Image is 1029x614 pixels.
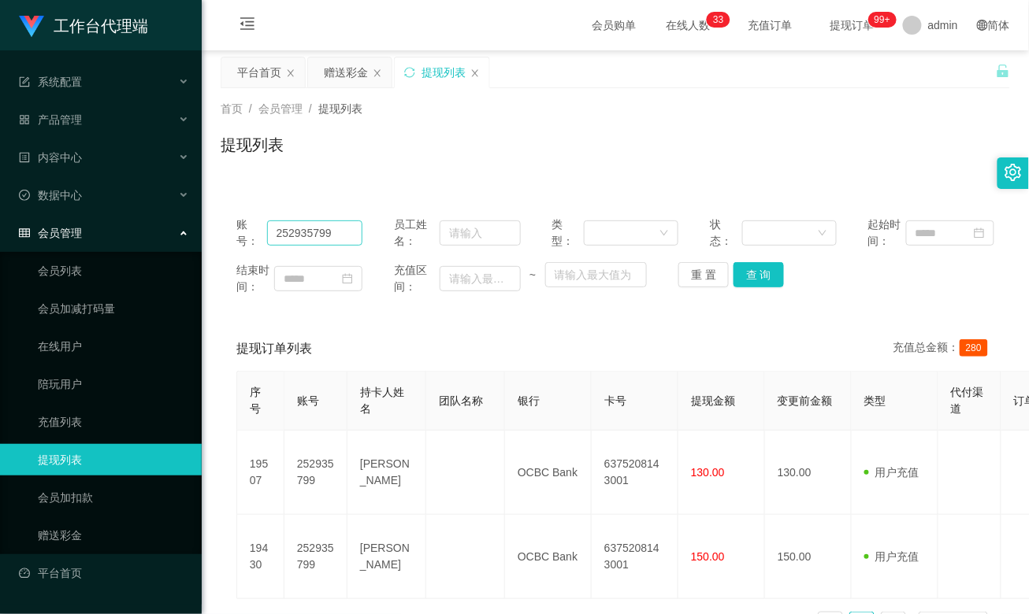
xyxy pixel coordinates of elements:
span: 130.00 [691,466,725,479]
button: 重 置 [678,262,729,287]
h1: 工作台代理端 [54,1,148,51]
span: 卡号 [604,394,626,407]
span: 提现订单列表 [236,339,312,358]
i: 图标: calendar [342,273,353,284]
td: OCBC Bank [505,515,592,599]
a: 陪玩用户 [38,368,189,400]
span: 系统配置 [19,76,82,88]
i: 图标: close [470,68,480,78]
i: 图标: close [286,68,295,78]
p: 3 [713,12,719,28]
i: 图标: sync [404,67,415,78]
span: 账号 [297,394,319,407]
span: 团队名称 [439,394,483,407]
td: [PERSON_NAME] [347,431,426,515]
span: 起始时间： [868,216,906,250]
i: 图标: unlock [996,64,1010,78]
span: 会员管理 [19,227,82,239]
span: 150.00 [691,550,725,563]
i: 图标: calendar [974,227,985,239]
span: 银行 [518,394,540,407]
td: 6375208143001 [592,515,678,599]
span: 类型： [552,216,584,250]
a: 会员加减打码量 [38,293,189,324]
i: 图标: table [19,227,30,239]
span: 员工姓名： [394,216,440,250]
i: 图标: global [977,20,988,31]
a: 会员列表 [38,255,189,287]
div: 充值总金额： [893,339,994,358]
span: ~ [521,267,545,283]
a: 提现列表 [38,444,189,475]
span: 用户充值 [864,550,919,563]
input: 请输入最大值为 [545,262,647,287]
span: 持卡人姓名 [360,386,404,415]
span: 账号： [236,216,267,250]
a: 充值列表 [38,406,189,438]
i: 图标: close [373,68,382,78]
div: 提现列表 [422,57,466,87]
i: 图标: menu-fold [221,1,274,51]
td: 19507 [237,431,284,515]
td: 252935799 [284,515,347,599]
span: 用户充值 [864,466,919,479]
span: 数据中心 [19,189,82,202]
i: 图标: appstore-o [19,114,30,125]
span: 提现订单 [823,20,882,31]
span: 结束时间： [236,262,274,295]
span: 会员管理 [258,102,303,115]
td: [PERSON_NAME] [347,515,426,599]
input: 请输入最小值为 [440,266,521,291]
span: / [309,102,312,115]
a: 工作台代理端 [19,19,148,31]
a: 会员加扣款 [38,482,189,513]
div: 平台首页 [237,57,281,87]
span: 充值订单 [741,20,801,31]
span: 状态： [710,216,741,250]
div: 赠送彩金 [324,57,368,87]
span: 内容中心 [19,151,82,164]
td: 130.00 [765,431,852,515]
span: 序号 [250,386,261,415]
i: 图标: check-circle-o [19,190,30,201]
span: / [249,102,252,115]
i: 图标: form [19,76,30,87]
input: 请输入 [267,220,363,246]
td: 252935799 [284,431,347,515]
span: 提现列表 [318,102,362,115]
i: 图标: down [818,228,827,239]
td: 19430 [237,515,284,599]
sup: 1042 [868,12,897,28]
a: 图标: dashboard平台首页 [19,557,189,589]
i: 图标: profile [19,152,30,163]
p: 3 [719,12,724,28]
sup: 33 [707,12,730,28]
a: 在线用户 [38,331,189,362]
span: 产品管理 [19,113,82,126]
span: 类型 [864,394,886,407]
button: 查 询 [734,262,784,287]
a: 赠送彩金 [38,520,189,551]
span: 充值区间： [394,262,440,295]
td: OCBC Bank [505,431,592,515]
span: 变更前金额 [778,394,833,407]
span: 代付渠道 [951,386,984,415]
td: 150.00 [765,515,852,599]
img: logo.9652507e.png [19,16,44,38]
span: 在线人数 [659,20,719,31]
h1: 提现列表 [221,133,284,157]
input: 请输入 [440,220,521,246]
i: 图标: down [659,228,669,239]
span: 280 [960,339,988,357]
span: 首页 [221,102,243,115]
i: 图标: setting [1005,164,1022,181]
span: 提现金额 [691,394,735,407]
td: 6375208143001 [592,431,678,515]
